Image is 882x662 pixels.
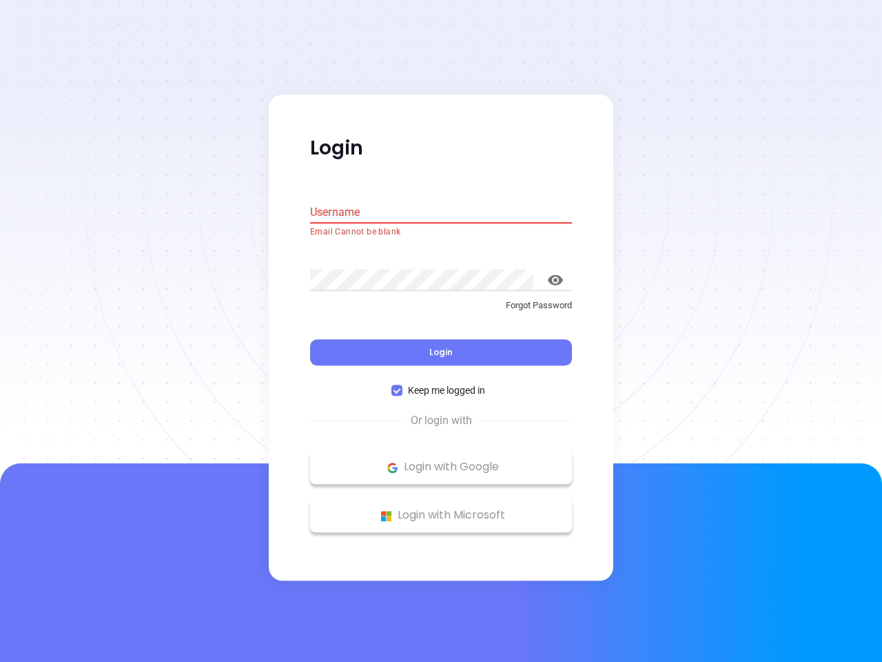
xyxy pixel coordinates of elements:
button: Microsoft Logo Login with Microsoft [310,499,572,533]
p: Login with Microsoft [317,505,565,526]
span: Or login with [404,413,479,430]
p: Forgot Password [310,299,572,312]
span: Keep me logged in [402,383,491,399]
button: toggle password visibility [539,263,572,297]
p: Login with Google [317,457,565,478]
p: Email Cannot be blank [310,225,572,239]
img: Google Logo [384,459,401,477]
a: Forgot Password [310,299,572,323]
button: Google Logo Login with Google [310,450,572,485]
p: Login [310,136,572,161]
button: Login [310,340,572,366]
span: Login [429,347,453,359]
img: Microsoft Logo [378,508,395,525]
